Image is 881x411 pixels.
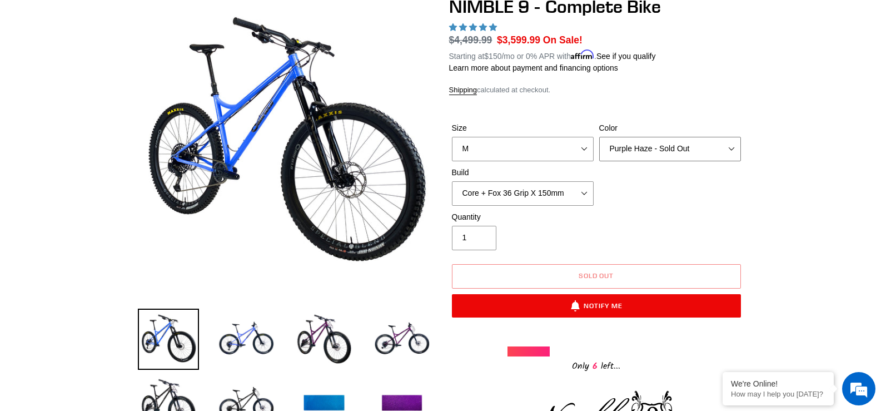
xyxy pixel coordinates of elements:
[484,52,501,61] span: $150
[543,33,583,47] span: On Sale!
[74,62,203,77] div: Chat with us now
[449,48,656,62] p: Starting at /mo or 0% APR with .
[449,34,492,46] s: $4,499.99
[452,211,594,223] label: Quantity
[371,309,432,370] img: Load image into Gallery viewer, NIMBLE 9 - Complete Bike
[452,294,741,318] button: Notify Me
[507,356,685,374] div: Only left...
[449,86,477,95] a: Shipping
[449,63,618,72] a: Learn more about payment and financing options
[216,309,277,370] img: Load image into Gallery viewer, NIMBLE 9 - Complete Bike
[293,309,355,370] img: Load image into Gallery viewer, NIMBLE 9 - Complete Bike
[449,23,499,32] span: 4.89 stars
[6,284,212,323] textarea: Type your message and hit 'Enter'
[731,379,825,388] div: We're Online!
[731,390,825,398] p: How may I help you today?
[452,167,594,179] label: Build
[64,130,153,242] span: We're online!
[579,271,614,280] span: Sold out
[138,309,199,370] img: Load image into Gallery viewer, NIMBLE 9 - Complete Bike
[182,6,209,32] div: Minimize live chat window
[596,52,656,61] a: See if you qualify - Learn more about Affirm Financing (opens in modal)
[449,85,744,96] div: calculated at checkout.
[36,56,63,83] img: d_696896380_company_1647369064580_696896380
[452,122,594,134] label: Size
[497,34,540,46] span: $3,599.99
[12,61,29,78] div: Navigation go back
[599,122,741,134] label: Color
[589,359,601,373] span: 6
[452,264,741,289] button: Sold out
[571,50,594,60] span: Affirm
